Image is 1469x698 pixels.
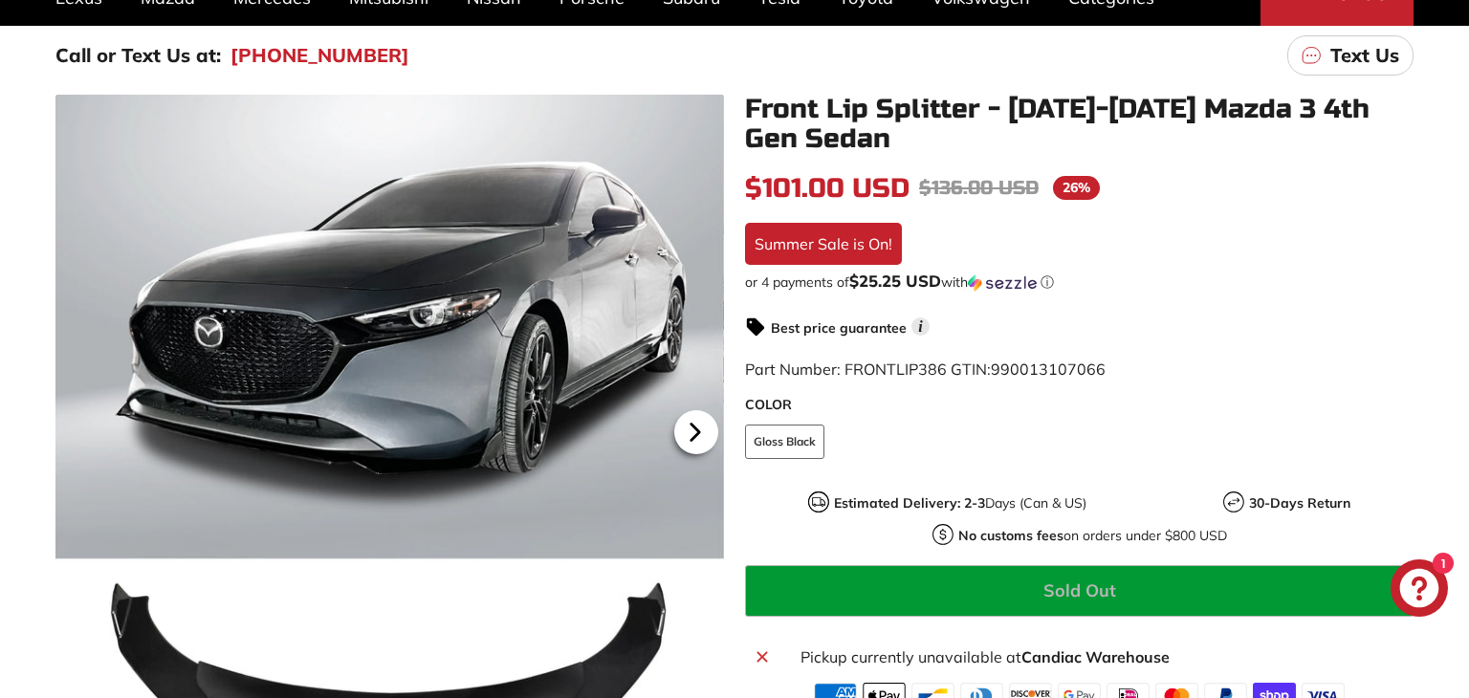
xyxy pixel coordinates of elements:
a: [PHONE_NUMBER] [230,41,409,70]
span: Sold Out [1043,579,1116,601]
h1: Front Lip Splitter - [DATE]-[DATE] Mazda 3 4th Gen Sedan [745,95,1414,154]
strong: Candiac Warehouse [1021,647,1170,666]
a: Text Us [1287,35,1414,76]
span: 990013107066 [991,360,1106,379]
div: or 4 payments of$25.25 USDwithSezzle Click to learn more about Sezzle [745,273,1414,292]
span: $136.00 USD [919,176,1039,200]
p: Pickup currently unavailable at [800,645,1402,668]
strong: Best price guarantee [771,319,907,337]
p: Call or Text Us at: [55,41,221,70]
strong: No customs fees [958,527,1063,544]
img: Sezzle [968,274,1037,292]
span: 26% [1053,176,1100,200]
div: Summer Sale is On! [745,223,902,265]
p: Days (Can & US) [834,493,1086,513]
strong: 30-Days Return [1249,494,1350,512]
strong: Estimated Delivery: 2-3 [834,494,985,512]
div: or 4 payments of with [745,273,1414,292]
button: Sold Out [745,565,1414,617]
p: on orders under $800 USD [958,526,1227,546]
inbox-online-store-chat: Shopify online store chat [1385,559,1454,622]
label: COLOR [745,395,1414,415]
span: $25.25 USD [849,271,941,291]
p: Text Us [1330,41,1399,70]
span: Part Number: FRONTLIP386 GTIN: [745,360,1106,379]
span: $101.00 USD [745,172,910,205]
span: i [911,317,930,336]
